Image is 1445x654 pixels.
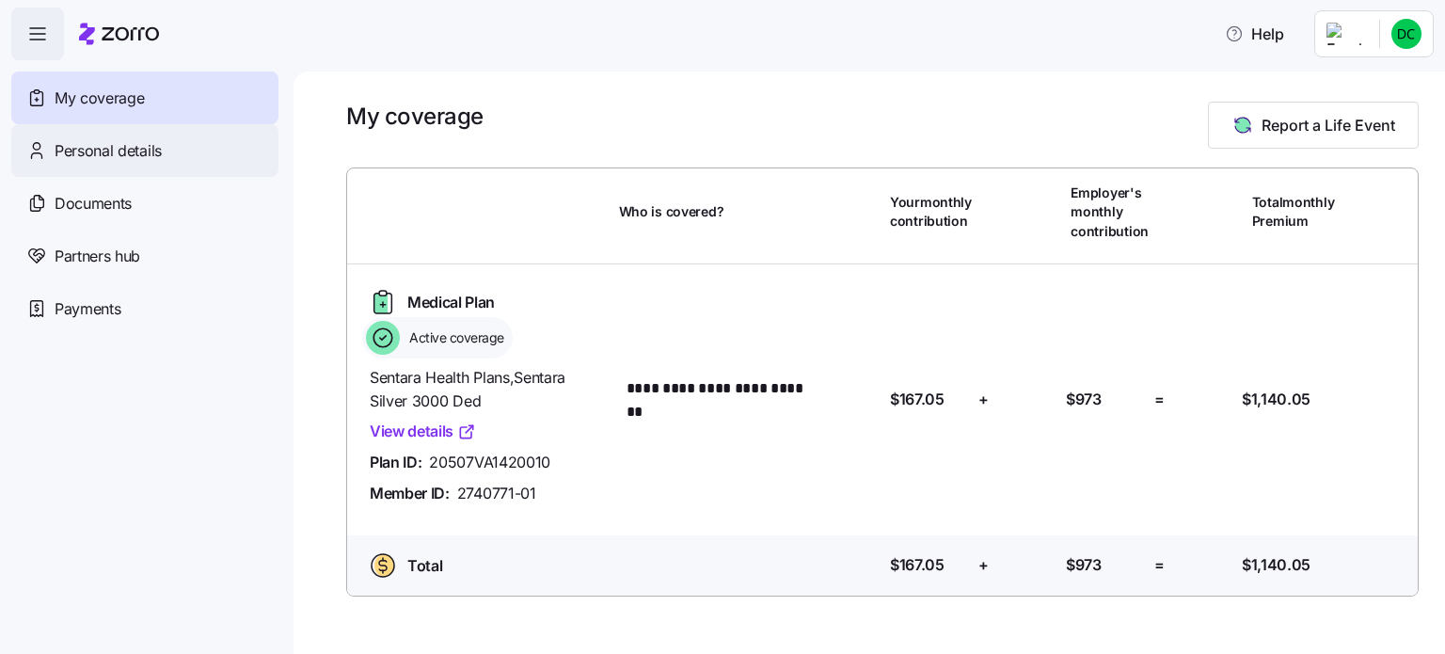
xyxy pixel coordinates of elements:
[370,420,476,443] a: View details
[11,282,278,335] a: Payments
[11,124,278,177] a: Personal details
[1066,388,1102,411] span: $973
[1066,553,1102,577] span: $973
[890,193,972,231] span: Your monthly contribution
[1154,388,1165,411] span: =
[1262,114,1395,136] span: Report a Life Event
[11,230,278,282] a: Partners hub
[457,482,536,505] span: 2740771-01
[978,553,989,577] span: +
[1154,553,1165,577] span: =
[1225,23,1284,45] span: Help
[55,297,120,321] span: Payments
[1210,15,1299,53] button: Help
[978,388,989,411] span: +
[55,87,144,110] span: My coverage
[429,451,550,474] span: 20507VA1420010
[1252,193,1335,231] span: Total monthly Premium
[619,202,724,221] span: Who is covered?
[370,366,604,413] span: Sentara Health Plans , Sentara Silver 3000 Ded
[55,192,132,215] span: Documents
[370,451,421,474] span: Plan ID:
[370,482,450,505] span: Member ID:
[407,291,495,314] span: Medical Plan
[346,102,484,131] h1: My coverage
[1242,553,1310,577] span: $1,140.05
[404,328,504,347] span: Active coverage
[1208,102,1419,149] button: Report a Life Event
[55,245,140,268] span: Partners hub
[55,139,162,163] span: Personal details
[407,554,442,578] span: Total
[1391,19,1421,49] img: 82f45c7cfed4f6328622158a6ae5733e
[11,72,278,124] a: My coverage
[1071,183,1149,241] span: Employer's monthly contribution
[1326,23,1364,45] img: Employer logo
[890,388,945,411] span: $167.05
[890,553,945,577] span: $167.05
[1242,388,1310,411] span: $1,140.05
[11,177,278,230] a: Documents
